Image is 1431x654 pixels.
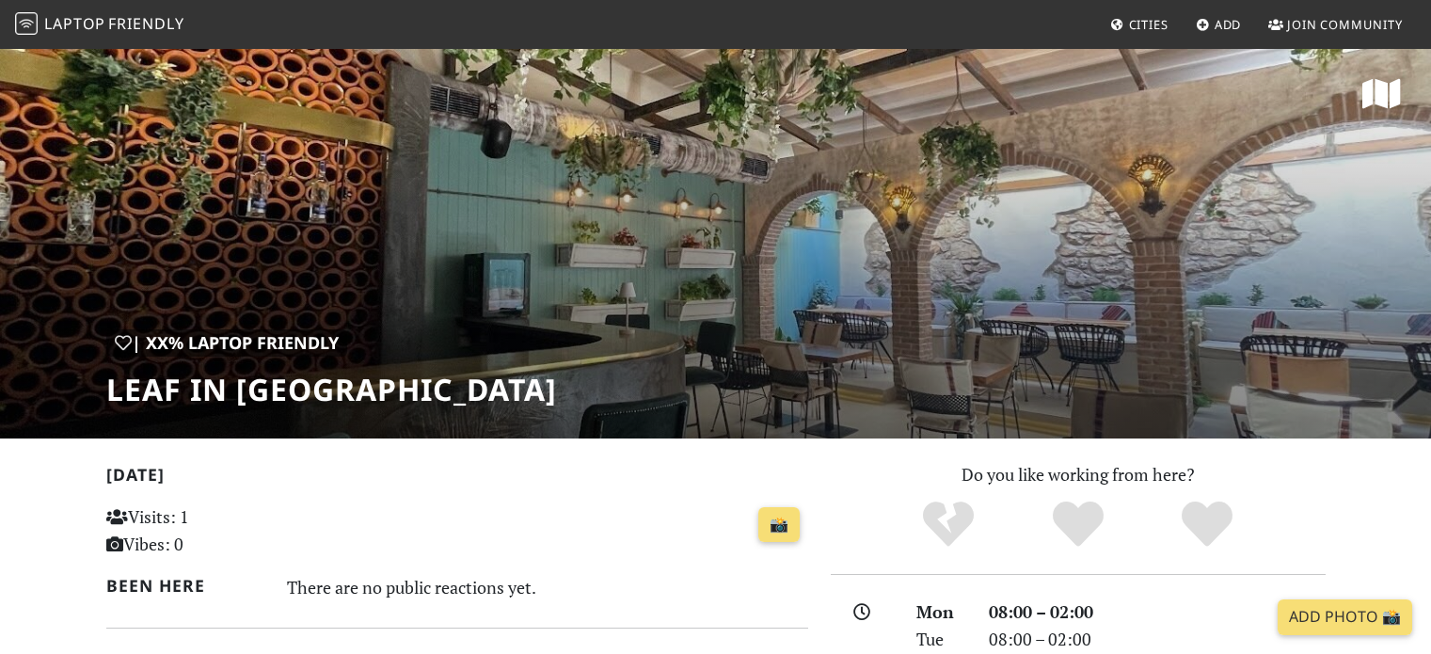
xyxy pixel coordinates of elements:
span: Join Community [1287,16,1403,33]
a: 📸 [758,507,800,543]
div: Definitely! [1142,499,1272,550]
h2: Been here [106,576,265,596]
a: LaptopFriendly LaptopFriendly [15,8,184,41]
div: 08:00 – 02:00 [978,598,1337,626]
a: Add [1188,8,1249,41]
span: Add [1215,16,1242,33]
div: | XX% Laptop Friendly [106,329,347,357]
a: Cities [1103,8,1176,41]
a: Join Community [1261,8,1410,41]
span: Cities [1129,16,1169,33]
img: LaptopFriendly [15,12,38,35]
div: Yes [1013,499,1143,550]
div: Mon [905,598,977,626]
p: Visits: 1 Vibes: 0 [106,503,326,558]
div: 08:00 – 02:00 [978,626,1337,653]
h2: [DATE] [106,465,808,492]
p: Do you like working from here? [831,461,1326,488]
div: There are no public reactions yet. [287,572,808,602]
span: Laptop [44,13,105,34]
div: No [883,499,1013,550]
div: Tue [905,626,977,653]
a: Add Photo 📸 [1278,599,1412,635]
h1: Leaf in [GEOGRAPHIC_DATA] [106,372,557,407]
span: Friendly [108,13,183,34]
